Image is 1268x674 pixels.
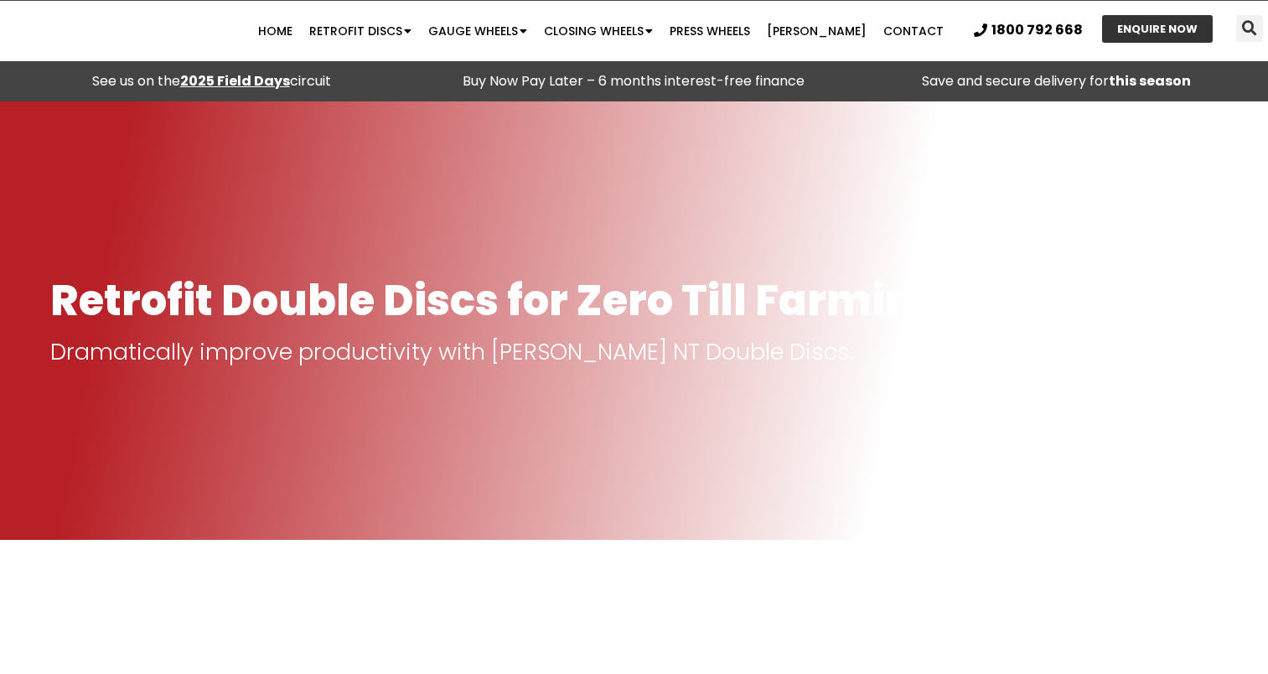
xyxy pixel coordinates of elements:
[875,14,952,48] a: Contact
[991,23,1083,37] span: 1800 792 668
[1236,15,1263,42] div: Search
[301,14,420,48] a: Retrofit Discs
[536,14,661,48] a: Closing Wheels
[50,340,1218,364] p: Dramatically improve productivity with [PERSON_NAME] NT Double Discs.
[974,23,1083,37] a: 1800 792 668
[661,14,758,48] a: Press Wheels
[50,5,218,57] img: Ryan NT logo
[1117,23,1198,34] span: ENQUIRE NOW
[180,71,290,91] a: 2025 Field Days
[50,277,1218,324] h1: Retrofit Double Discs for Zero Till Farming
[1109,71,1191,91] strong: this season
[246,14,955,48] nav: Menu
[758,14,875,48] a: [PERSON_NAME]
[1102,15,1213,43] a: ENQUIRE NOW
[8,70,414,93] div: See us on the circuit
[420,14,536,48] a: Gauge Wheels
[431,70,836,93] p: Buy Now Pay Later – 6 months interest-free finance
[854,70,1260,93] p: Save and secure delivery for
[250,14,301,48] a: Home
